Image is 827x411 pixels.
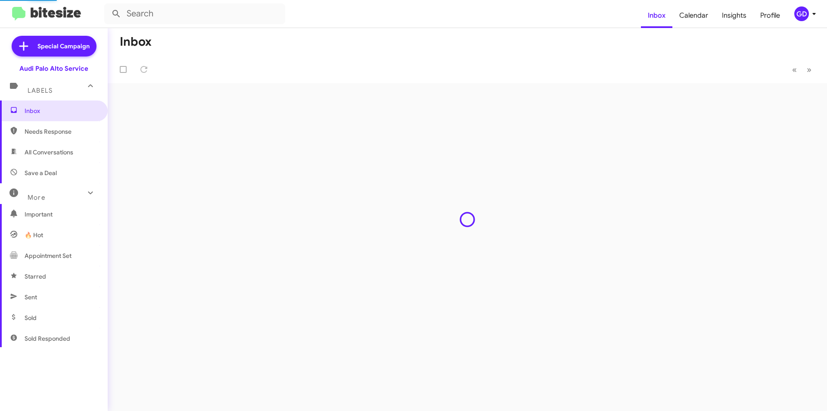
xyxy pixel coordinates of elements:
[787,61,802,78] button: Previous
[802,61,817,78] button: Next
[25,210,98,219] span: Important
[794,6,809,21] div: GD
[25,334,70,343] span: Sold Responded
[25,107,98,115] span: Inbox
[715,3,753,28] a: Insights
[25,314,37,322] span: Sold
[37,42,90,50] span: Special Campaign
[120,35,152,49] h1: Inbox
[753,3,787,28] a: Profile
[104,3,285,24] input: Search
[792,64,797,75] span: «
[25,293,37,301] span: Sent
[787,61,817,78] nav: Page navigation example
[19,64,88,73] div: Audi Palo Alto Service
[25,231,43,239] span: 🔥 Hot
[672,3,715,28] a: Calendar
[25,272,46,281] span: Starred
[25,127,98,136] span: Needs Response
[12,36,96,56] a: Special Campaign
[807,64,811,75] span: »
[25,251,72,260] span: Appointment Set
[28,87,53,94] span: Labels
[787,6,818,21] button: GD
[28,194,45,201] span: More
[25,148,73,157] span: All Conversations
[641,3,672,28] a: Inbox
[25,169,57,177] span: Save a Deal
